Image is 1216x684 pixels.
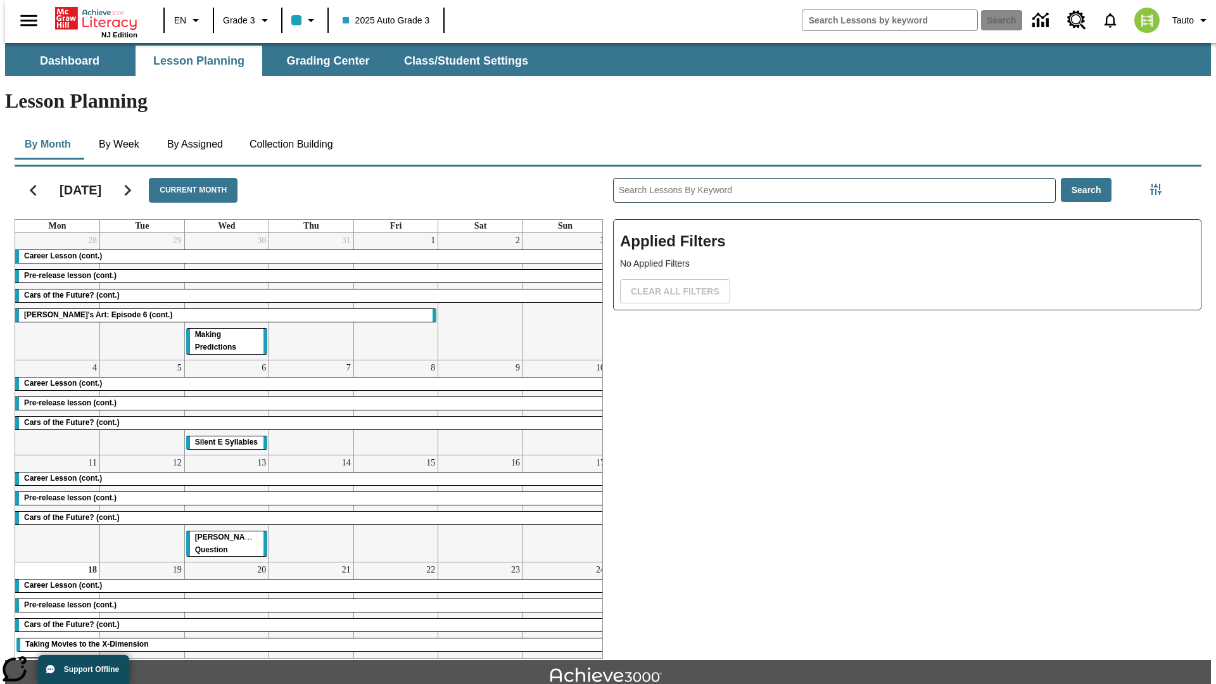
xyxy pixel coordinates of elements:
[24,398,117,407] span: Pre-release lesson (cont.)
[15,455,100,562] td: August 11, 2025
[5,43,1211,76] div: SubNavbar
[60,182,101,198] h2: [DATE]
[269,455,354,562] td: August 14, 2025
[195,330,236,351] span: Making Predictions
[1094,4,1127,37] a: Notifications
[15,512,607,524] div: Cars of the Future? (cont.)
[215,220,237,232] a: Wednesday
[85,562,99,578] a: August 18, 2025
[170,233,184,248] a: July 29, 2025
[593,562,607,578] a: August 24, 2025
[603,161,1201,659] div: Search
[195,533,259,554] span: Joplin's Question
[438,360,523,455] td: August 9, 2025
[24,251,102,260] span: Career Lesson (cont.)
[1167,9,1216,32] button: Profile/Settings
[24,493,117,502] span: Pre-release lesson (cont.)
[24,474,102,483] span: Career Lesson (cont.)
[15,619,607,631] div: Cars of the Future? (cont.)
[15,397,607,410] div: Pre-release lesson (cont.)
[255,233,269,248] a: July 30, 2025
[24,513,120,522] span: Cars of the Future? (cont.)
[286,9,324,32] button: Class color is light blue. Change class color
[15,472,607,485] div: Career Lesson (cont.)
[15,270,607,282] div: Pre-release lesson (cont.)
[613,219,1201,310] div: Applied Filters
[149,178,237,203] button: Current Month
[424,455,438,471] a: August 15, 2025
[5,89,1211,113] h1: Lesson Planning
[100,233,185,360] td: July 29, 2025
[132,220,151,232] a: Tuesday
[186,329,268,354] div: Making Predictions
[802,10,977,30] input: search field
[85,233,99,248] a: July 28, 2025
[428,360,438,376] a: August 8, 2025
[239,129,343,160] button: Collection Building
[184,455,269,562] td: August 13, 2025
[343,14,430,27] span: 2025 Auto Grade 3
[170,562,184,578] a: August 19, 2025
[168,9,209,32] button: Language: EN, Select a language
[472,220,489,232] a: Saturday
[339,562,353,578] a: August 21, 2025
[339,233,353,248] a: July 31, 2025
[620,257,1194,270] p: No Applied Filters
[184,360,269,455] td: August 6, 2025
[25,640,148,649] span: Taking Movies to the X-Dimension
[301,220,322,232] a: Thursday
[424,562,438,578] a: August 22, 2025
[509,455,522,471] a: August 16, 2025
[614,179,1055,202] input: Search Lessons By Keyword
[223,14,255,27] span: Grade 3
[339,455,353,471] a: August 14, 2025
[15,129,81,160] button: By Month
[15,360,100,455] td: August 4, 2025
[509,562,522,578] a: August 23, 2025
[24,581,102,590] span: Career Lesson (cont.)
[438,233,523,360] td: August 2, 2025
[86,455,99,471] a: August 11, 2025
[170,455,184,471] a: August 12, 2025
[598,233,607,248] a: August 3, 2025
[353,233,438,360] td: August 1, 2025
[353,455,438,562] td: August 15, 2025
[269,360,354,455] td: August 7, 2025
[593,455,607,471] a: August 17, 2025
[259,360,269,376] a: August 6, 2025
[218,9,277,32] button: Grade: Grade 3, Select a grade
[174,14,186,27] span: EN
[10,2,47,39] button: Open side menu
[24,379,102,388] span: Career Lesson (cont.)
[620,226,1194,257] h2: Applied Filters
[15,579,607,592] div: Career Lesson (cont.)
[15,599,607,612] div: Pre-release lesson (cont.)
[5,46,540,76] div: SubNavbar
[157,129,233,160] button: By Assigned
[186,531,268,557] div: Joplin's Question
[17,174,49,206] button: Previous
[101,31,137,39] span: NJ Edition
[136,46,262,76] button: Lesson Planning
[269,233,354,360] td: July 31, 2025
[111,174,144,206] button: Next
[100,360,185,455] td: August 5, 2025
[55,6,137,31] a: Home
[15,233,100,360] td: July 28, 2025
[522,233,607,360] td: August 3, 2025
[100,455,185,562] td: August 12, 2025
[24,418,120,427] span: Cars of the Future? (cont.)
[15,309,436,322] div: Violet's Art: Episode 6 (cont.)
[1025,3,1060,38] a: Data Center
[1143,177,1168,202] button: Filters Side menu
[593,360,607,376] a: August 10, 2025
[24,271,117,280] span: Pre-release lesson (cont.)
[265,46,391,76] button: Grading Center
[24,600,117,609] span: Pre-release lesson (cont.)
[15,250,607,263] div: Career Lesson (cont.)
[513,233,522,248] a: August 2, 2025
[175,360,184,376] a: August 5, 2025
[15,377,607,390] div: Career Lesson (cont.)
[24,310,172,319] span: Violet's Art: Episode 6 (cont.)
[255,455,269,471] a: August 13, 2025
